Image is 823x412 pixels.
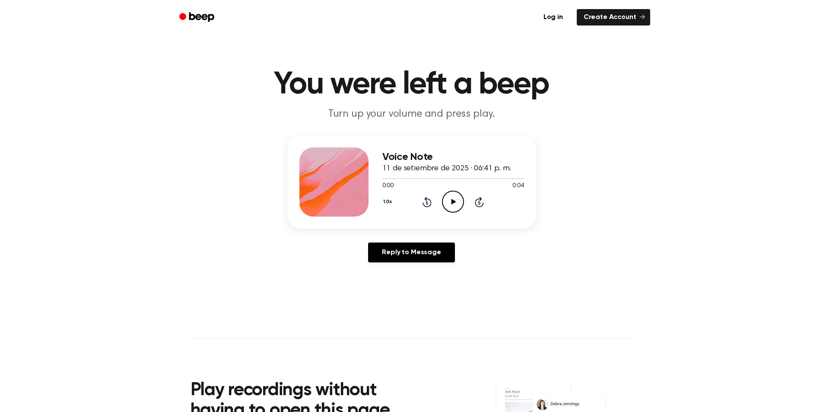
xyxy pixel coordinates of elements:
a: Beep [173,9,222,26]
p: Turn up your volume and press play. [246,107,578,121]
h3: Voice Note [382,151,524,163]
h1: You were left a beep [191,69,633,100]
a: Log in [535,7,572,27]
span: 11 de setiembre de 2025 · 06:41 p. m. [382,165,511,172]
span: 0:00 [382,182,394,191]
a: Create Account [577,9,650,26]
a: Reply to Message [368,243,454,262]
button: 1.0x [382,195,395,209]
span: 0:04 [512,182,524,191]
